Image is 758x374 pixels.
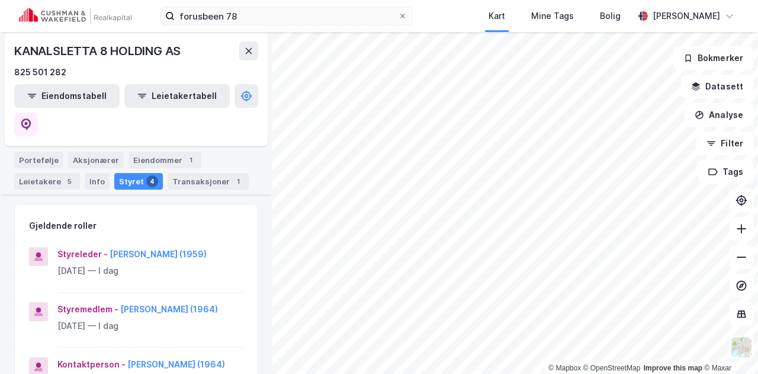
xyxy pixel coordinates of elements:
div: Bolig [600,9,621,23]
div: [DATE] — I dag [57,319,243,333]
button: Bokmerker [673,46,753,70]
div: [PERSON_NAME] [653,9,720,23]
div: Gjeldende roller [29,219,97,233]
img: cushman-wakefield-realkapital-logo.202ea83816669bd177139c58696a8fa1.svg [19,8,131,24]
div: Styret [114,173,163,190]
div: Info [85,173,110,190]
div: Kart [489,9,505,23]
div: Transaksjoner [168,173,249,190]
input: Søk på adresse, matrikkel, gårdeiere, leietakere eller personer [175,7,398,25]
button: Eiendomstabell [14,84,120,108]
div: 1 [232,175,244,187]
div: 5 [63,175,75,187]
iframe: Chat Widget [699,317,758,374]
button: Filter [696,132,753,155]
a: Improve this map [644,364,702,372]
div: Portefølje [14,152,63,168]
button: Datasett [681,75,753,98]
button: Tags [698,160,753,184]
div: Aksjonærer [68,152,124,168]
button: Analyse [685,103,753,127]
div: Mine Tags [531,9,574,23]
a: Mapbox [548,364,581,372]
div: Eiendommer [129,152,201,168]
div: 4 [146,175,158,187]
div: Kontrollprogram for chat [699,317,758,374]
button: Leietakertabell [124,84,230,108]
div: KANALSLETTA 8 HOLDING AS [14,41,183,60]
div: [DATE] — I dag [57,264,243,278]
div: 1 [185,154,197,166]
a: OpenStreetMap [583,364,641,372]
div: 825 501 282 [14,65,66,79]
div: Leietakere [14,173,80,190]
